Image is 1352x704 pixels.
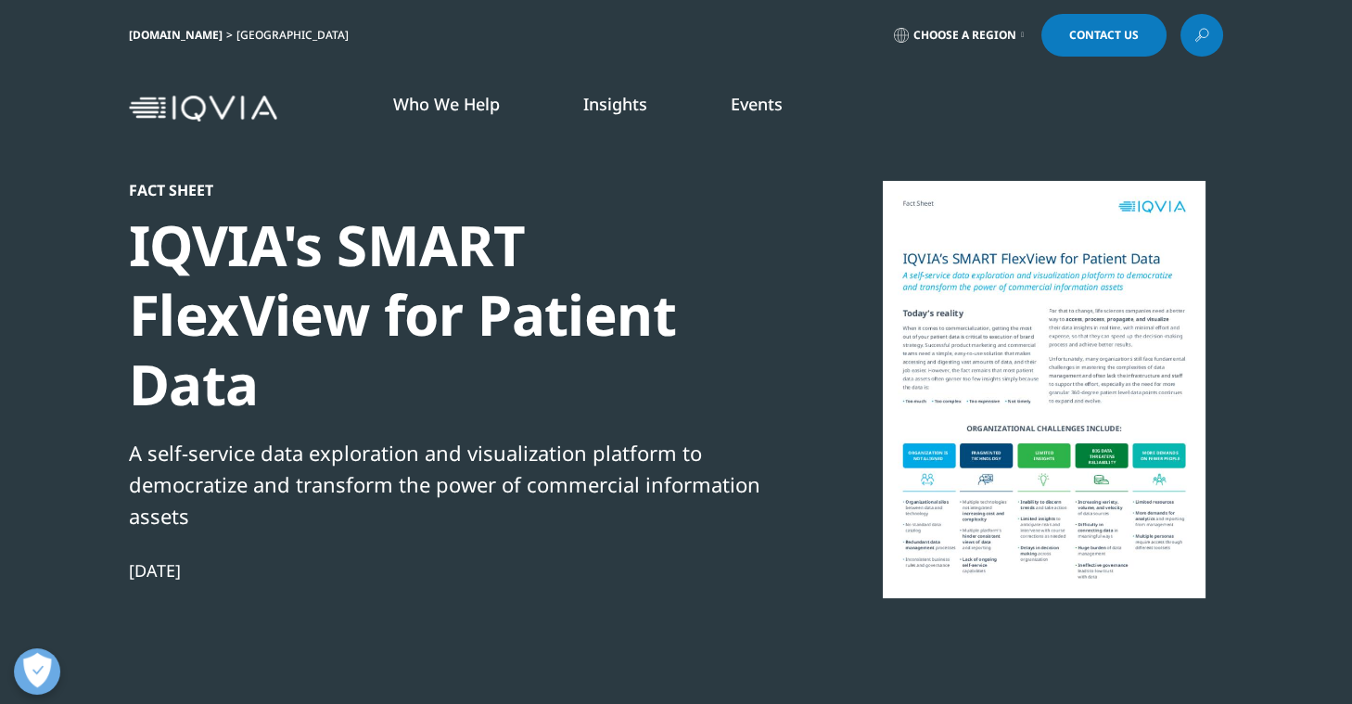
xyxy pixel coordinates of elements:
div: Fact Sheet [129,181,765,199]
img: IQVIA Healthcare Information Technology and Pharma Clinical Research Company [129,96,277,122]
span: Contact Us [1069,30,1139,41]
a: Contact Us [1041,14,1167,57]
button: Open Preferences [14,648,60,695]
a: [DOMAIN_NAME] [129,27,223,43]
span: Choose a Region [913,28,1016,43]
div: A self-service data exploration and visualization platform to democratize and transform the power... [129,437,765,531]
a: Events [731,93,783,115]
div: [GEOGRAPHIC_DATA] [236,28,356,43]
a: Who We Help [393,93,500,115]
nav: Primary [285,65,1223,152]
div: IQVIA's SMART FlexView for Patient Data [129,211,765,419]
a: Insights [583,93,647,115]
div: [DATE] [129,559,765,582]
